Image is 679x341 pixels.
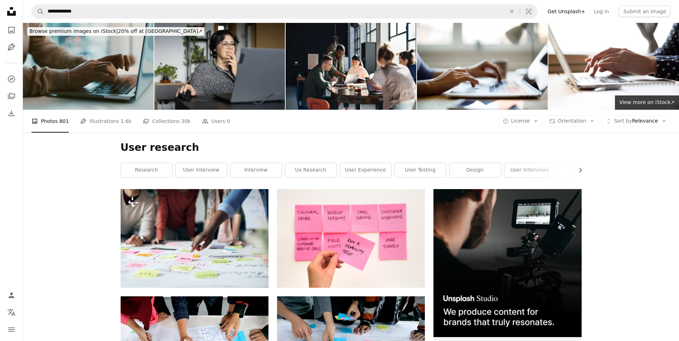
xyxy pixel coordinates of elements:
a: Users 0 [202,110,230,133]
a: design [450,163,501,177]
span: License [511,118,530,124]
a: Log in / Sign up [4,288,19,302]
img: Female professional student using laptop at desk, close up view [548,23,679,110]
span: Orientation [558,118,586,124]
a: research [121,163,172,177]
button: Visual search [520,5,537,18]
a: Photos [4,23,19,37]
img: file-1715652217532-464736461acbimage [433,189,581,337]
a: user interviews [504,163,556,177]
a: Collections [4,89,19,103]
button: Language [4,305,19,320]
button: License [499,115,543,127]
a: Illustrations [4,40,19,54]
span: Relevance [614,118,658,125]
h1: User research [121,141,582,154]
span: Sort by [614,118,632,124]
span: View more on iStock ↗ [619,99,675,105]
a: Collections 30k [143,110,190,133]
button: Orientation [545,115,598,127]
a: View more on iStock↗ [615,95,679,110]
a: person holding pink sticky note [277,235,425,241]
span: 30k [181,117,190,125]
a: user testing [395,163,446,177]
img: Woman using her laptop for working from home [417,23,548,110]
img: person holding pink sticky note [277,189,425,287]
a: interview [231,163,282,177]
a: Log in [590,6,613,17]
a: Download History [4,106,19,120]
img: Close-up of black entrepreneur and his business team brainstorming while analyzing mind map on a ... [121,189,268,287]
button: scroll list to the right [574,163,582,177]
span: 20% off at [GEOGRAPHIC_DATA] ↗ [29,28,202,34]
img: Shot of an unrecognizable businessman working on his laptop in the office [23,23,154,110]
a: ux research [285,163,336,177]
a: user interview [176,163,227,177]
a: Illustrations 1.6k [80,110,131,133]
a: Get Unsplash+ [543,6,590,17]
a: user experience [340,163,391,177]
button: Clear [504,5,520,18]
img: Mature woman of Middle Eastern ethnicity entrepreneur working on her small online business from a... [154,23,285,110]
button: Menu [4,322,19,337]
form: Find visuals sitewide [31,4,538,19]
button: Sort byRelevance [601,115,670,127]
a: ux design [559,163,610,177]
span: 0 [227,117,230,125]
span: 1.6k [121,117,131,125]
button: Submit an image [619,6,670,17]
a: Explore [4,72,19,86]
img: Diverse Team Working Together in Modern Co-Working Space [286,23,416,110]
a: Close-up of black entrepreneur and his business team brainstorming while analyzing mind map on a ... [121,235,268,241]
span: Browse premium images on iStock | [29,28,118,34]
a: Browse premium images on iStock|20% off at [GEOGRAPHIC_DATA]↗ [23,23,209,40]
button: Search Unsplash [32,5,44,18]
